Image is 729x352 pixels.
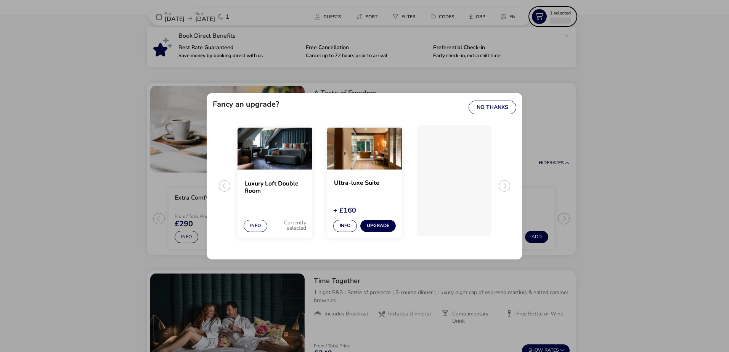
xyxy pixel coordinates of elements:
[207,93,522,259] div: extra-settings
[244,220,267,232] button: Info
[469,101,516,114] button: No Thanks
[360,220,396,232] button: Upgrade
[333,207,396,214] div: + £160
[213,101,279,108] h2: Fancy an upgrade?
[334,179,395,194] h2: Ultra-luxe Suite
[409,128,499,238] swiper-slide: 3 / 3
[230,128,320,238] swiper-slide: 1 / 3
[320,128,409,238] swiper-slide: 2 / 3
[244,180,305,195] h2: Luxury Loft Double Room
[333,220,357,232] button: Info
[275,219,306,232] div: Currently selected
[207,93,522,259] div: upgrades-settings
